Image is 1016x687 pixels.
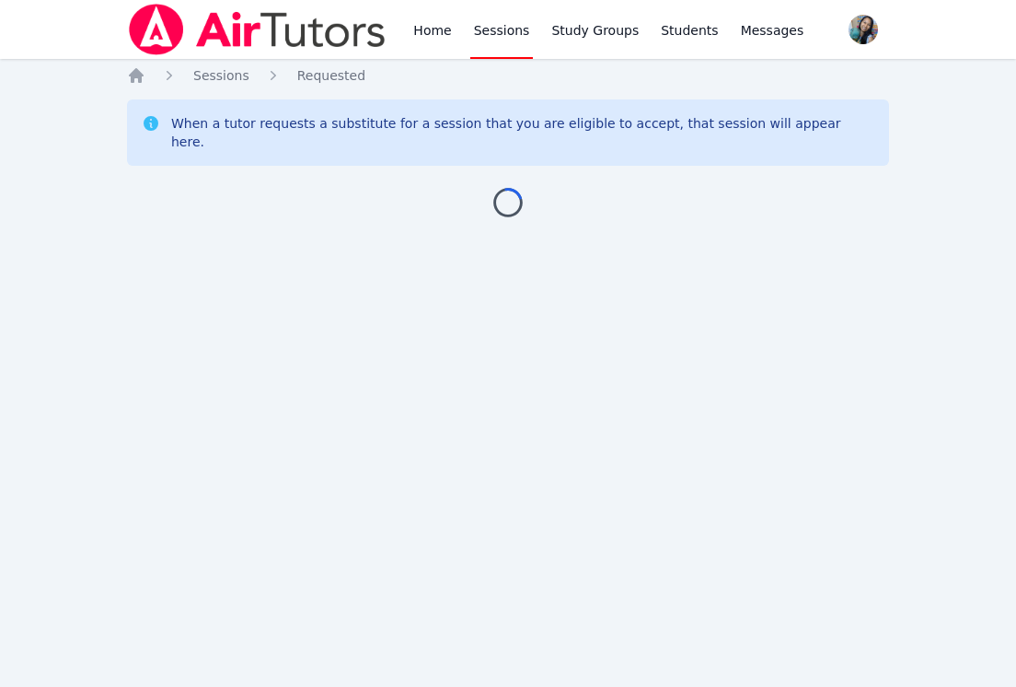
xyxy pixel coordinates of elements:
[193,66,249,85] a: Sessions
[741,21,804,40] span: Messages
[127,66,889,85] nav: Breadcrumb
[297,68,365,83] span: Requested
[127,4,387,55] img: Air Tutors
[193,68,249,83] span: Sessions
[297,66,365,85] a: Requested
[171,114,874,151] div: When a tutor requests a substitute for a session that you are eligible to accept, that session wi...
